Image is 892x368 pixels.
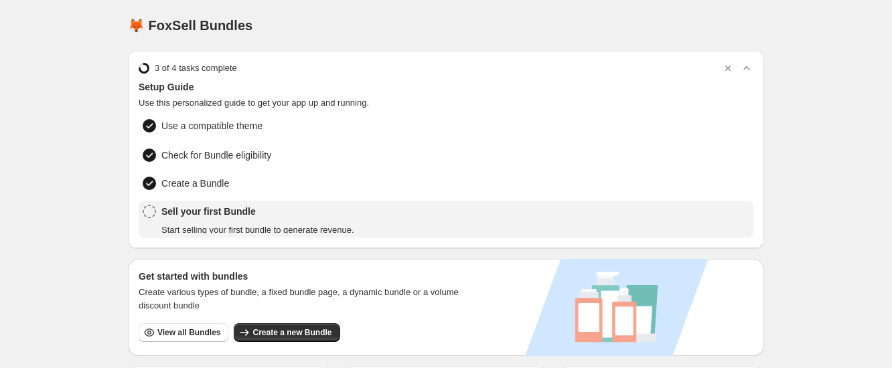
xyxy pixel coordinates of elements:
[252,327,331,338] span: Create a new Bundle
[161,149,271,162] span: Check for Bundle eligibility
[161,223,354,237] span: Start selling your first bundle to generate revenue.
[139,96,753,110] span: Use this personalized guide to get your app up and running.
[161,177,229,190] span: Create a Bundle
[157,327,220,338] span: View all Bundles
[234,323,340,342] button: Create a new Bundle
[139,286,471,312] span: Create various types of bundle, a fixed bundle page, a dynamic bundle or a volume discount bundle
[161,205,354,218] span: Sell your first Bundle
[139,323,228,342] button: View all Bundles
[139,80,753,94] span: Setup Guide
[128,17,252,33] h1: 🦊 FoxSell Bundles
[155,62,237,75] span: 3 of 4 tasks complete
[139,270,471,283] h3: Get started with bundles
[161,119,663,132] span: Use a compatible theme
